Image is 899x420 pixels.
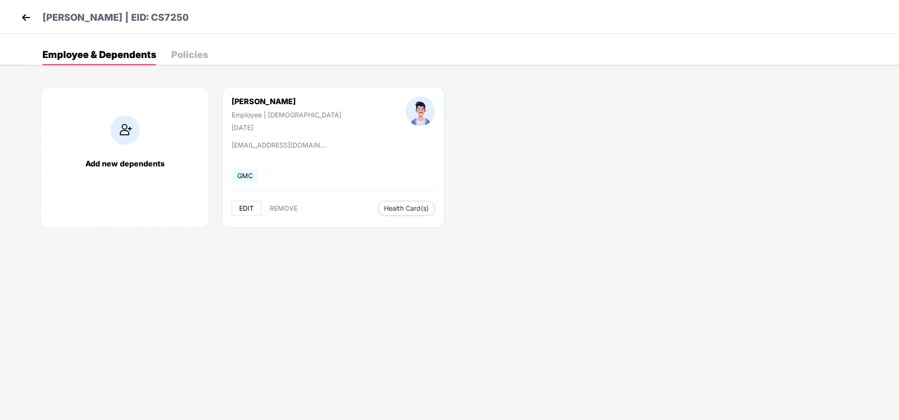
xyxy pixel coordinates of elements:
[42,10,189,25] p: [PERSON_NAME] | EID: CS7250
[232,169,258,182] span: GMC
[378,201,435,216] button: Health Card(s)
[406,97,435,126] img: profileImage
[232,111,341,119] div: Employee | [DEMOGRAPHIC_DATA]
[110,115,140,145] img: addIcon
[50,159,200,168] div: Add new dependents
[19,10,33,25] img: back
[262,201,305,216] button: REMOVE
[232,141,326,149] div: [EMAIL_ADDRESS][DOMAIN_NAME]
[384,206,429,211] span: Health Card(s)
[232,124,341,132] div: [DATE]
[270,205,298,212] span: REMOVE
[171,50,208,59] div: Policies
[232,201,261,216] button: EDIT
[42,50,156,59] div: Employee & Dependents
[232,97,341,106] div: [PERSON_NAME]
[239,205,254,212] span: EDIT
